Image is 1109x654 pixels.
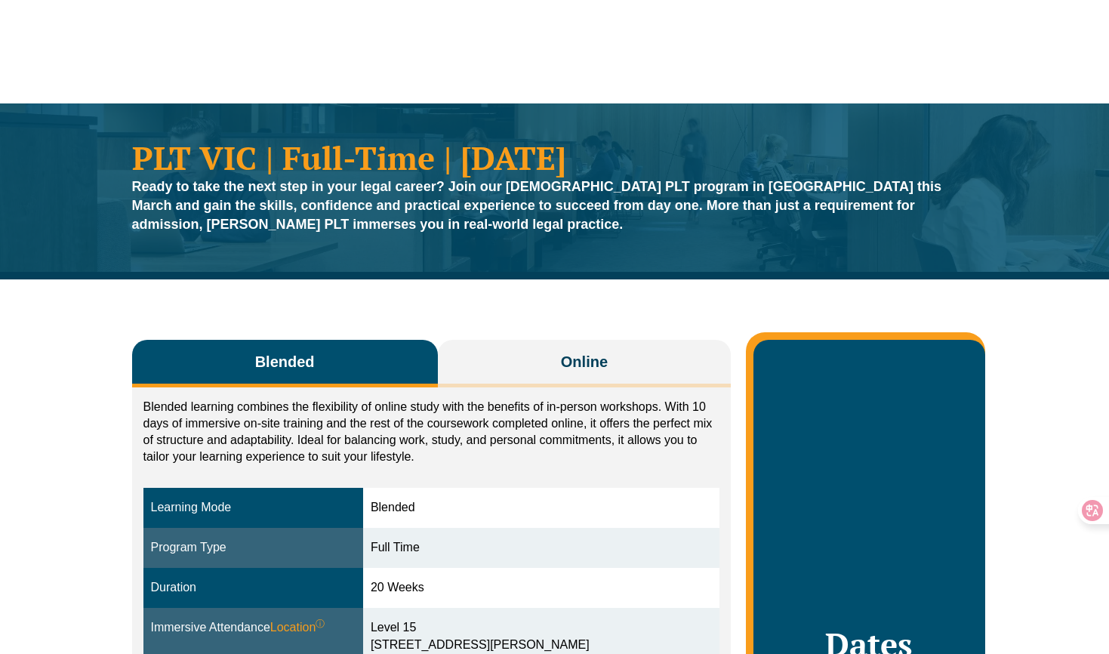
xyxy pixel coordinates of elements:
[255,351,315,372] span: Blended
[371,539,712,557] div: Full Time
[132,141,978,174] h1: PLT VIC | Full-Time | [DATE]
[143,399,720,465] p: Blended learning combines the flexibility of online study with the benefits of in-person workshop...
[371,499,712,517] div: Blended
[270,619,325,637] span: Location
[151,619,356,637] div: Immersive Attendance
[132,179,941,232] strong: Ready to take the next step in your legal career? Join our [DEMOGRAPHIC_DATA] PLT program in [GEO...
[151,499,356,517] div: Learning Mode
[316,619,325,629] sup: ⓘ
[151,539,356,557] div: Program Type
[371,579,712,597] div: 20 Weeks
[151,579,356,597] div: Duration
[561,351,608,372] span: Online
